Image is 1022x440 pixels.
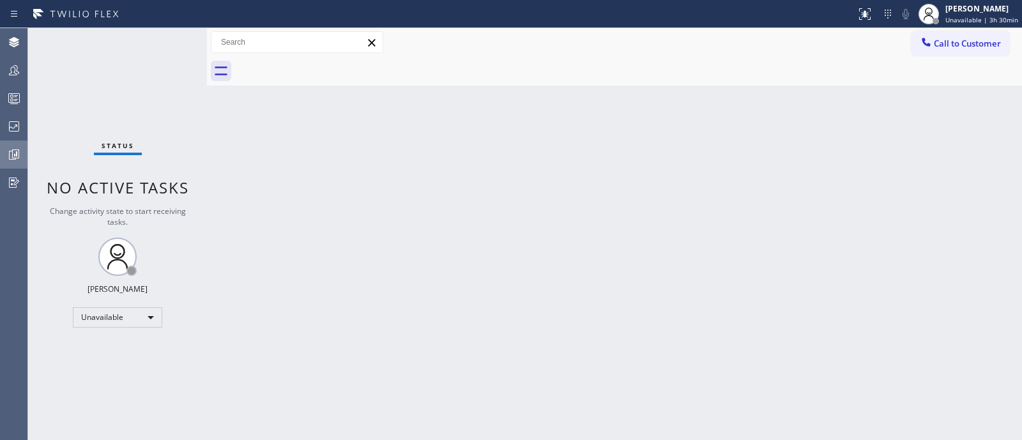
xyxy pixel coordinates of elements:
div: [PERSON_NAME] [88,284,148,294]
button: Mute [897,5,915,23]
span: Change activity state to start receiving tasks. [50,206,186,227]
button: Call to Customer [911,31,1009,56]
span: Status [102,141,134,150]
span: Unavailable | 3h 30min [945,15,1018,24]
div: [PERSON_NAME] [945,3,1018,14]
span: No active tasks [47,177,189,198]
span: Call to Customer [934,38,1001,49]
div: Unavailable [73,307,162,328]
input: Search [211,32,383,52]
